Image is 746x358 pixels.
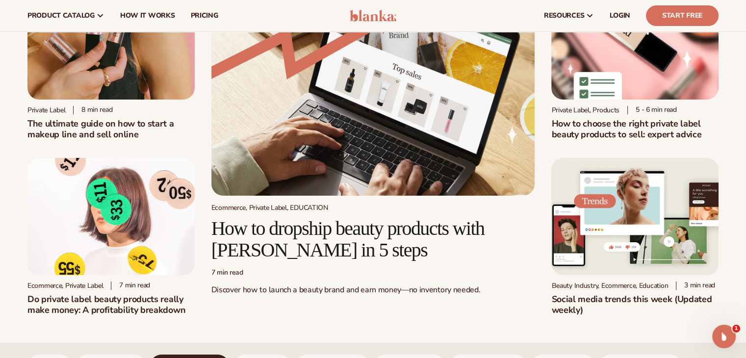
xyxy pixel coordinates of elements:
[732,325,740,332] span: 1
[551,158,719,275] img: Social media trends this week (Updated weekly)
[73,106,112,114] div: 8 min read
[544,12,584,20] span: resources
[350,10,396,22] img: logo
[676,281,715,290] div: 3 min read
[211,218,535,261] h2: How to dropship beauty products with [PERSON_NAME] in 5 steps
[111,281,150,290] div: 7 min read
[712,325,736,348] iframe: Intercom live chat
[211,204,535,212] div: Ecommerce, Private Label, EDUCATION
[211,269,535,277] div: 7 min read
[551,281,668,290] div: Beauty Industry, Ecommerce, Education
[120,12,175,20] span: How It Works
[551,118,719,140] h2: How to choose the right private label beauty products to sell: expert advice
[190,12,218,20] span: pricing
[27,158,195,315] a: Profitability of private label company Ecommerce, Private Label 7 min readDo private label beauty...
[27,158,195,275] img: Profitability of private label company
[551,106,619,114] div: Private Label, Products
[27,106,65,114] div: Private label
[551,158,719,315] a: Social media trends this week (Updated weekly) Beauty Industry, Ecommerce, Education 3 min readSo...
[27,118,195,140] h1: The ultimate guide on how to start a makeup line and sell online
[27,294,195,315] h2: Do private label beauty products really make money: A profitability breakdown
[27,281,103,290] div: Ecommerce, Private Label
[27,12,95,20] span: product catalog
[610,12,630,20] span: LOGIN
[646,5,719,26] a: Start Free
[211,285,535,295] p: Discover how to launch a beauty brand and earn money—no inventory needed.
[551,294,719,315] h2: Social media trends this week (Updated weekly)
[627,106,677,114] div: 5 - 6 min read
